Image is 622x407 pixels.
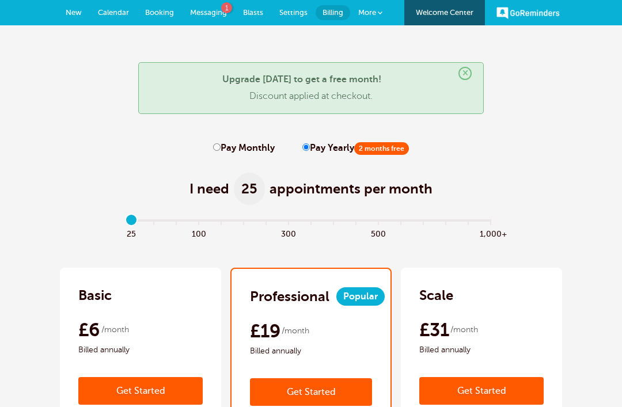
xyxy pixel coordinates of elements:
span: /month [282,324,309,338]
input: Pay Monthly [213,143,221,151]
span: Messaging [190,8,227,17]
label: Pay Yearly [302,143,409,154]
h2: Scale [419,286,453,305]
input: Pay Yearly2 months free [302,143,310,151]
a: Get Started [419,377,544,405]
span: £19 [250,319,280,343]
label: Pay Monthly [213,143,275,154]
h2: Basic [78,286,112,305]
span: Settings [279,8,308,17]
span: 1,000+ [480,226,502,239]
span: 2 months free [354,142,409,155]
p: Discount applied at checkout. [150,91,472,102]
span: 25 [234,173,265,205]
span: × [458,67,472,80]
span: Calendar [98,8,129,17]
span: £31 [419,318,449,341]
span: Blasts [243,8,263,17]
span: 500 [367,226,390,239]
a: Billing [316,5,350,20]
span: 300 [278,226,300,239]
span: appointments per month [270,180,433,198]
span: £6 [78,318,100,341]
span: Billed annually [250,344,372,358]
span: Billed annually [419,343,544,357]
span: 25 [120,226,143,239]
span: 1 [221,2,232,13]
span: /month [101,323,129,337]
span: 100 [188,226,210,239]
span: New [66,8,82,17]
span: /month [450,323,478,337]
span: I need [189,180,229,198]
strong: Upgrade [DATE] to get a free month! [222,74,381,85]
span: More [358,8,376,17]
span: Billed annually [78,343,203,357]
span: Booking [145,8,174,17]
span: Billing [323,8,343,17]
a: Get Started [250,378,372,406]
a: Get Started [78,377,203,405]
span: Popular [336,287,385,306]
h2: Professional [250,287,329,306]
